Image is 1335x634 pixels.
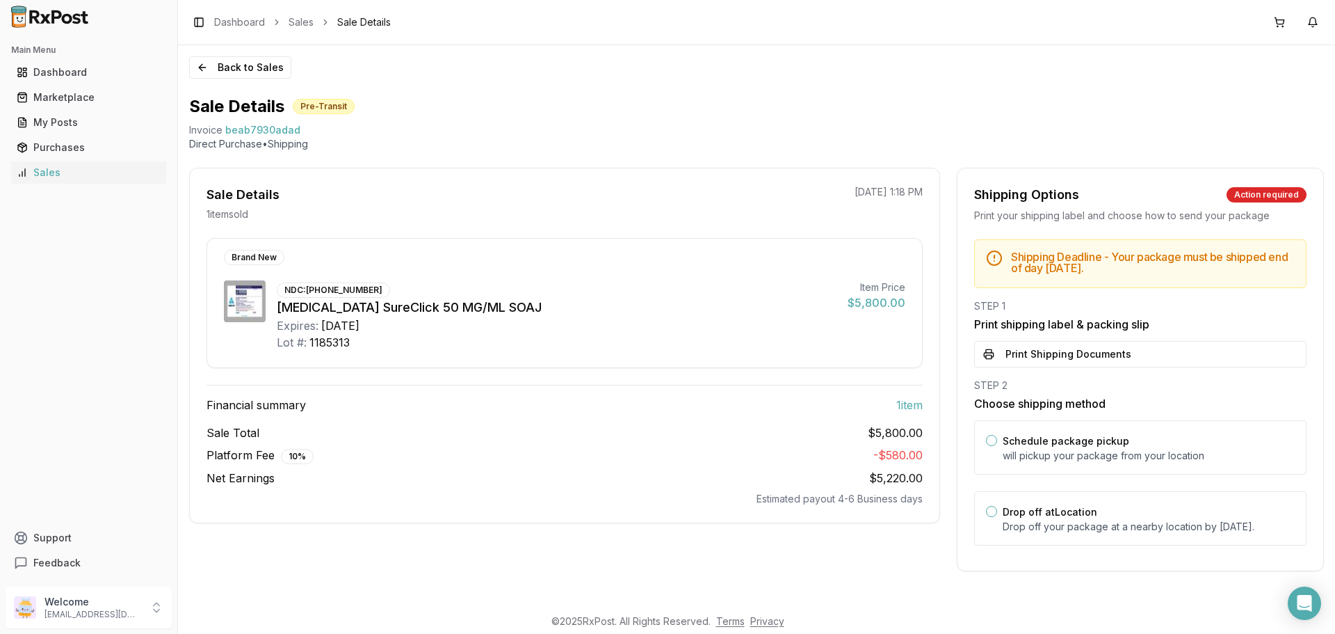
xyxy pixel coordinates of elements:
[189,95,284,118] h1: Sale Details
[974,299,1306,313] div: STEP 1
[207,470,275,486] span: Net Earnings
[1003,520,1295,534] p: Drop off your package at a nearby location by [DATE] .
[189,137,1324,151] p: Direct Purchase • Shipping
[848,294,905,311] div: $5,800.00
[17,141,161,154] div: Purchases
[17,65,161,79] div: Dashboard
[277,334,307,351] div: Lot #:
[207,185,280,205] div: Sale Details
[293,99,355,114] div: Pre-Transit
[11,110,166,135] a: My Posts
[207,492,923,506] div: Estimated payout 4-6 Business days
[1003,506,1097,518] label: Drop off at Location
[11,60,166,85] a: Dashboard
[207,207,248,221] p: 1 item sold
[848,280,905,294] div: Item Price
[974,185,1079,205] div: Shipping Options
[974,209,1306,223] div: Print your shipping label and choose how to send your package
[17,166,161,180] div: Sales
[974,341,1306,367] button: Print Shipping Documents
[225,123,300,137] span: beab7930adad
[207,397,306,413] span: Financial summary
[14,596,36,619] img: User avatar
[868,425,923,441] span: $5,800.00
[189,123,222,137] div: Invoice
[289,15,314,29] a: Sales
[6,61,172,84] button: Dashboard
[207,447,314,464] span: Platform Fee
[44,609,141,620] p: [EMAIL_ADDRESS][DOMAIN_NAME]
[750,615,784,627] a: Privacy
[277,317,318,334] div: Expires:
[11,135,166,160] a: Purchases
[6,161,172,184] button: Sales
[1288,587,1321,620] div: Open Intercom Messenger
[855,185,923,199] p: [DATE] 1:18 PM
[11,85,166,110] a: Marketplace
[207,425,259,441] span: Sale Total
[974,395,1306,412] h3: Choose shipping method
[33,556,81,570] span: Feedback
[11,45,166,56] h2: Main Menu
[224,250,284,265] div: Brand New
[869,471,923,485] span: $5,220.00
[337,15,391,29] span: Sale Details
[1003,449,1295,463] p: will pickup your package from your location
[6,136,172,159] button: Purchases
[6,86,172,109] button: Marketplace
[1003,435,1129,447] label: Schedule package pickup
[873,448,923,462] span: - $580.00
[281,449,314,464] div: 10 %
[321,317,359,334] div: [DATE]
[309,334,350,351] div: 1185313
[189,56,291,79] button: Back to Sales
[11,160,166,185] a: Sales
[974,316,1306,333] h3: Print shipping label & packing slip
[277,283,390,298] div: NDC: [PHONE_NUMBER]
[974,379,1306,393] div: STEP 2
[214,15,391,29] nav: breadcrumb
[6,525,172,550] button: Support
[6,6,95,28] img: RxPost Logo
[6,111,172,134] button: My Posts
[224,280,266,322] img: Enbrel SureClick 50 MG/ML SOAJ
[17,90,161,104] div: Marketplace
[896,397,923,413] span: 1 item
[17,116,161,129] div: My Posts
[1011,251,1295,274] h5: Shipping Deadline - Your package must be shipped end of day [DATE] .
[1227,187,1306,203] div: Action required
[214,15,265,29] a: Dashboard
[716,615,745,627] a: Terms
[6,550,172,576] button: Feedback
[277,298,836,317] div: [MEDICAL_DATA] SureClick 50 MG/ML SOAJ
[44,595,141,609] p: Welcome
